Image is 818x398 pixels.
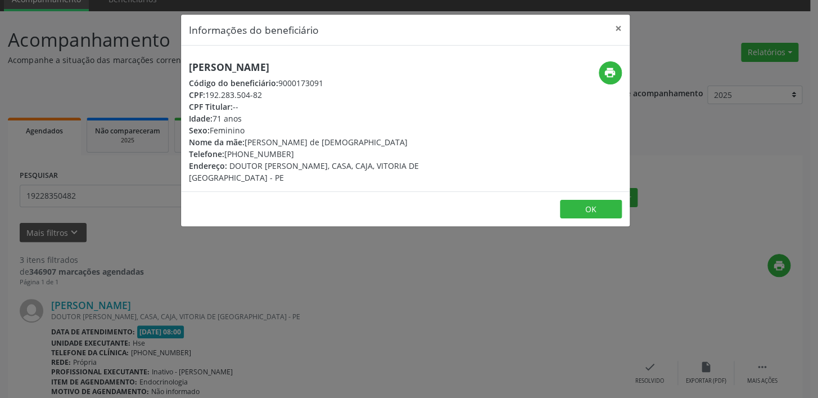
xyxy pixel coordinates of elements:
[189,113,213,124] span: Idade:
[189,101,233,112] span: CPF Titular:
[189,23,319,37] h5: Informações do beneficiário
[189,113,472,124] div: 71 anos
[189,148,472,160] div: [PHONE_NUMBER]
[189,125,210,136] span: Sexo:
[607,15,630,42] button: Close
[189,90,205,100] span: CPF:
[189,61,472,73] h5: [PERSON_NAME]
[189,136,472,148] div: [PERSON_NAME] de [DEMOGRAPHIC_DATA]
[189,149,224,159] span: Telefone:
[189,77,472,89] div: 9000173091
[604,66,616,79] i: print
[560,200,622,219] button: OK
[189,101,472,113] div: --
[189,78,278,88] span: Código do beneficiário:
[189,89,472,101] div: 192.283.504-82
[189,137,245,147] span: Nome da mãe:
[189,160,227,171] span: Endereço:
[189,124,472,136] div: Feminino
[189,160,419,183] span: DOUTOR [PERSON_NAME], CASA, CAJA, VITORIA DE [GEOGRAPHIC_DATA] - PE
[599,61,622,84] button: print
